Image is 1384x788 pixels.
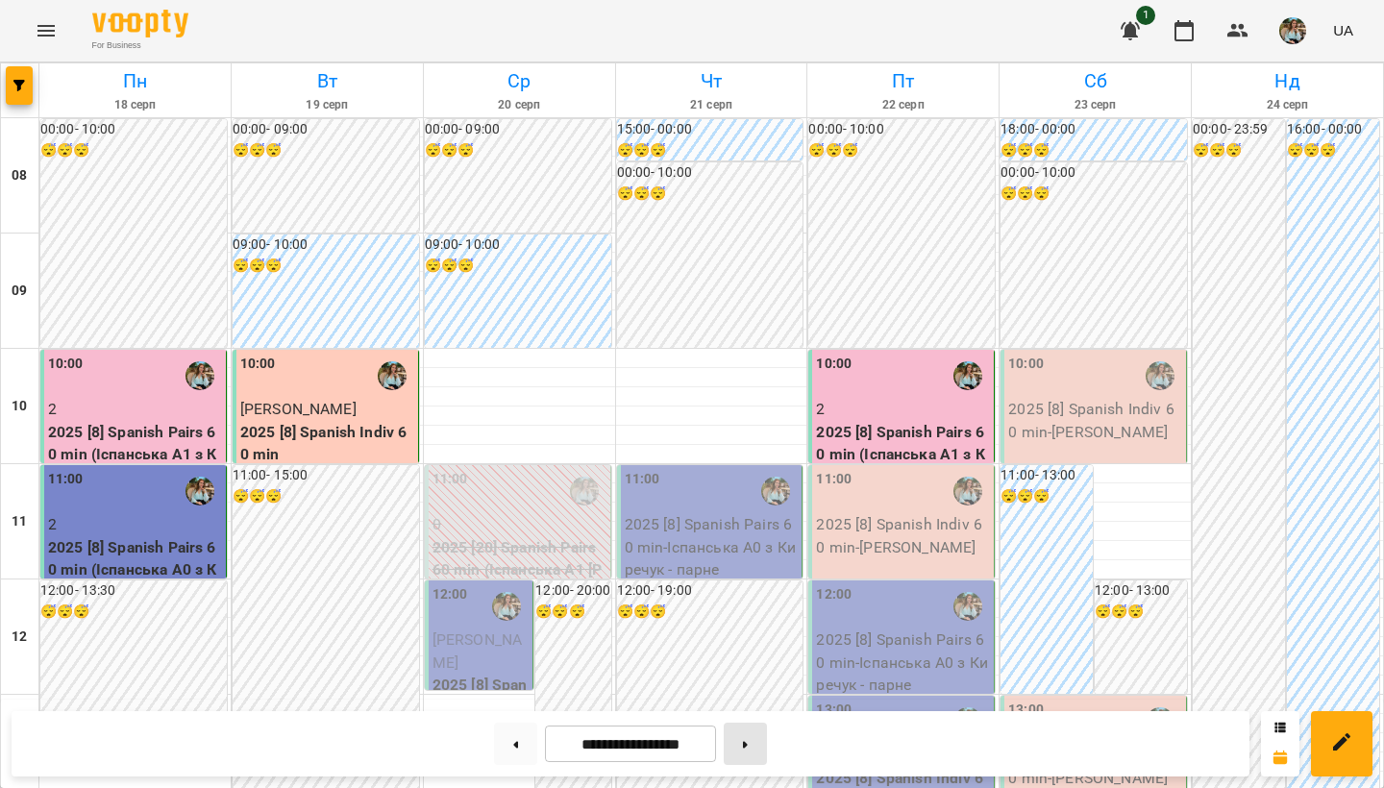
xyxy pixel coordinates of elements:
h6: 23 серп [1002,96,1188,114]
p: 2 [48,398,222,421]
img: Киречук Валерія Володимирівна (і) [953,592,982,621]
h6: 24 серп [1195,96,1380,114]
span: 1 [1136,6,1155,25]
h6: 19 серп [235,96,420,114]
h6: 😴😴😴 [617,184,803,205]
h6: 20 серп [427,96,612,114]
h6: 😴😴😴 [1095,602,1187,623]
h6: 12:00 - 13:30 [40,580,227,602]
h6: 😴😴😴 [233,256,419,277]
h6: 12:00 - 20:00 [535,580,610,602]
p: 2025 [8] Spanish Indiv 60 min [432,674,530,742]
h6: 😴😴😴 [425,140,611,161]
h6: 😴😴😴 [1001,486,1093,507]
label: 11:00 [625,469,660,490]
h6: 11 [12,511,27,532]
img: Киречук Валерія Володимирівна (і) [378,361,407,390]
h6: 10 [12,396,27,417]
img: Киречук Валерія Володимирівна (і) [953,361,982,390]
h6: 15:00 - 00:00 [617,119,803,140]
h6: 00:00 - 09:00 [425,119,611,140]
h6: Пт [810,66,996,96]
span: [PERSON_NAME] [432,630,522,672]
h6: 12:00 - 13:00 [1095,580,1187,602]
label: 10:00 [816,354,852,375]
button: UA [1325,12,1361,48]
p: 2 [48,513,222,536]
h6: 😴😴😴 [233,140,419,161]
h6: 😴😴😴 [617,602,803,623]
p: 2025 [8] Spanish Pairs 60 min - Іспанська А0 з Киречук - парне [816,628,990,697]
p: 2025 [8] Spanish Pairs 60 min (Іспанська А0 з Киречук - парне ) [48,536,222,604]
img: Киречук Валерія Володимирівна (і) [761,477,790,505]
p: 2025 [20] Spanish Pairs 60 min (Іспанська А1 [PERSON_NAME] - пара) [432,536,606,604]
h6: 12 [12,627,27,648]
button: Menu [23,8,69,54]
h6: 09:00 - 10:00 [425,234,611,256]
h6: 00:00 - 10:00 [617,162,803,184]
h6: 😴😴😴 [233,486,419,507]
span: [PERSON_NAME] [240,400,357,418]
h6: 00:00 - 23:59 [1193,119,1285,140]
span: UA [1333,20,1353,40]
img: Киречук Валерія Володимирівна (і) [953,477,982,505]
h6: Ср [427,66,612,96]
h6: 18 серп [42,96,228,114]
label: 11:00 [432,469,468,490]
img: Киречук Валерія Володимирівна (і) [185,477,214,505]
h6: Нд [1195,66,1380,96]
h6: 00:00 - 09:00 [233,119,419,140]
label: 12:00 [816,584,852,605]
p: 2025 [8] Spanish Pairs 60 min (Іспанська А1 з Киречук - пара [PERSON_NAME] ) [48,421,222,511]
img: Киречук Валерія Володимирівна (і) [1146,361,1174,390]
h6: 😴😴😴 [1001,140,1187,161]
h6: 09 [12,281,27,302]
img: Киречук Валерія Володимирівна (і) [570,477,599,505]
div: Киречук Валерія Володимирівна (і) [185,361,214,390]
h6: 😴😴😴 [535,602,610,623]
h6: 00:00 - 10:00 [808,119,995,140]
h6: 😴😴😴 [40,140,227,161]
p: 2025 [8] Spanish Indiv 60 min [240,421,414,466]
h6: 12:00 - 19:00 [617,580,803,602]
h6: 21 серп [619,96,804,114]
img: 856b7ccd7d7b6bcc05e1771fbbe895a7.jfif [1279,17,1306,44]
h6: Сб [1002,66,1188,96]
p: 2 [816,398,990,421]
label: 12:00 [432,584,468,605]
h6: 08 [12,165,27,186]
h6: 😴😴😴 [1193,140,1285,161]
h6: 😴😴😴 [40,602,227,623]
h6: Чт [619,66,804,96]
p: 2025 [8] Spanish Pairs 60 min (Іспанська А1 з Киречук - пара [PERSON_NAME] ) [816,421,990,511]
span: For Business [92,39,188,52]
h6: 😴😴😴 [425,256,611,277]
img: Киречук Валерія Володимирівна (і) [492,592,521,621]
h6: 😴😴😴 [1001,184,1187,205]
label: 11:00 [48,469,84,490]
img: Voopty Logo [92,10,188,37]
h6: Вт [235,66,420,96]
h6: 00:00 - 10:00 [1001,162,1187,184]
h6: 16:00 - 00:00 [1287,119,1379,140]
p: 2025 [8] Spanish Indiv 60 min - [PERSON_NAME] [816,513,990,558]
h6: 00:00 - 10:00 [40,119,227,140]
h6: Пн [42,66,228,96]
h6: 😴😴😴 [617,140,803,161]
label: 11:00 [816,469,852,490]
h6: 09:00 - 10:00 [233,234,419,256]
h6: 22 серп [810,96,996,114]
h6: 11:00 - 13:00 [1001,465,1093,486]
h6: 11:00 - 15:00 [233,465,419,486]
label: 10:00 [1008,354,1044,375]
p: 2025 [8] Spanish Pairs 60 min - Іспанська А0 з Киречук - парне [625,513,799,581]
